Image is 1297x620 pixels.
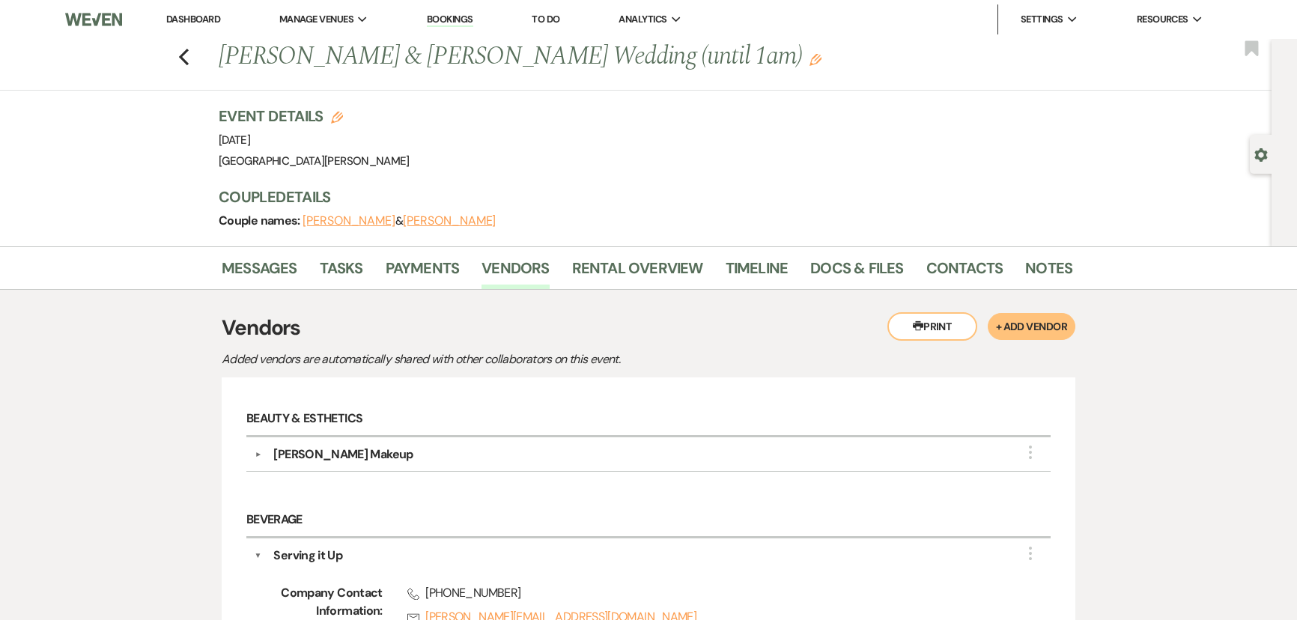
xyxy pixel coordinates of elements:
h6: Beauty & Esthetics [246,402,1051,437]
button: ▼ [249,451,267,458]
button: Edit [810,52,821,66]
span: Analytics [619,12,666,27]
span: [DATE] [219,133,250,148]
h3: Vendors [222,312,1075,344]
a: Tasks [320,256,363,289]
span: Settings [1021,12,1063,27]
button: [PERSON_NAME] [303,215,395,227]
a: To Do [532,13,559,25]
button: Print [887,312,977,341]
span: Resources [1137,12,1188,27]
a: Rental Overview [572,256,703,289]
a: Contacts [926,256,1003,289]
h3: Event Details [219,106,410,127]
div: [PERSON_NAME] Makeup [273,446,413,464]
h6: Beverage [246,503,1051,538]
span: [PHONE_NUMBER] [407,584,1003,602]
p: Added vendors are automatically shared with other collaborators on this event. [222,350,746,369]
a: Payments [386,256,460,289]
a: Dashboard [166,13,220,25]
button: Open lead details [1254,147,1268,161]
button: ▼ [255,547,262,565]
a: Timeline [726,256,789,289]
span: Couple names: [219,213,303,228]
button: [PERSON_NAME] [403,215,496,227]
div: Serving it Up [273,547,342,565]
img: Weven Logo [65,4,122,35]
span: & [303,213,496,228]
a: Messages [222,256,297,289]
span: Manage Venues [279,12,353,27]
h1: [PERSON_NAME] & [PERSON_NAME] Wedding (until 1am) [219,39,890,75]
button: + Add Vendor [988,313,1075,340]
a: Vendors [482,256,549,289]
h3: Couple Details [219,186,1057,207]
span: [GEOGRAPHIC_DATA][PERSON_NAME] [219,154,410,168]
a: Bookings [427,13,473,27]
a: Docs & Files [810,256,903,289]
a: Notes [1025,256,1072,289]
